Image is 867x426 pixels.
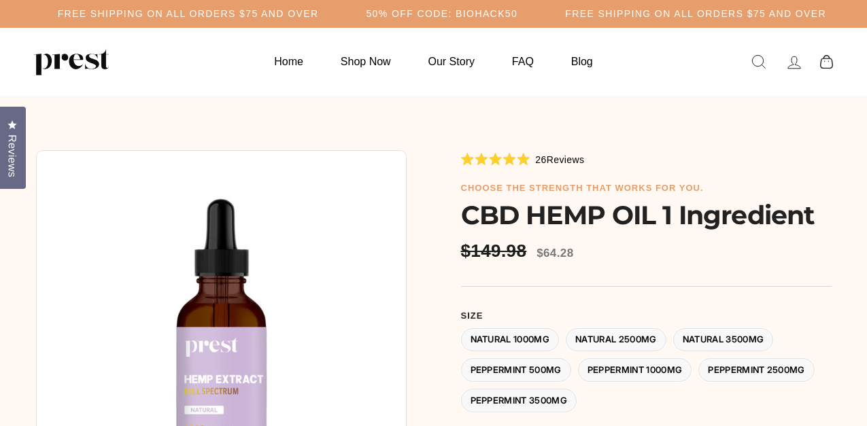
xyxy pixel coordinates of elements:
[461,389,577,412] label: Peppermint 3500MG
[34,48,109,75] img: PREST ORGANICS
[461,358,571,382] label: Peppermint 500MG
[411,48,492,75] a: Our Story
[257,48,320,75] a: Home
[461,183,832,194] h6: choose the strength that works for you.
[673,328,774,352] label: Natural 3500MG
[257,48,609,75] ul: Primary
[461,241,530,262] span: $149.98
[537,247,573,260] span: $64.28
[578,358,692,382] label: Peppermint 1000MG
[461,328,560,352] label: Natural 1000MG
[554,48,610,75] a: Blog
[461,200,832,230] h1: CBD HEMP OIL 1 Ingredient
[535,154,546,165] span: 26
[461,152,585,166] div: 26Reviews
[461,310,832,321] label: Size
[3,135,21,177] span: Reviews
[324,48,408,75] a: Shop Now
[547,154,585,165] span: Reviews
[366,8,517,20] h5: 50% OFF CODE: BIOHACK50
[698,358,815,382] label: Peppermint 2500MG
[58,8,319,20] h5: Free Shipping on all orders $75 and over
[566,328,666,352] label: Natural 2500MG
[495,48,551,75] a: FAQ
[565,8,826,20] h5: Free Shipping on all orders $75 and over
